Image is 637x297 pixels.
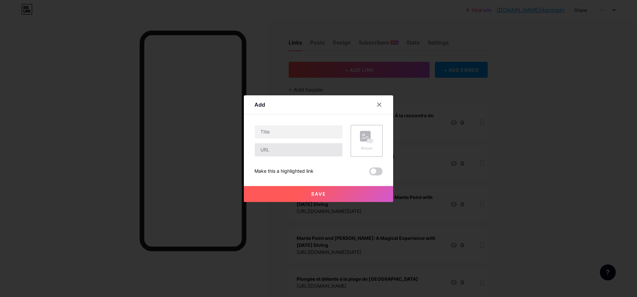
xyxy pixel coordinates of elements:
[254,167,314,175] div: Make this a highlighted link
[360,146,373,151] div: Picture
[254,101,265,109] div: Add
[311,191,326,197] span: Save
[244,186,393,202] button: Save
[255,125,342,139] input: Title
[255,143,342,156] input: URL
